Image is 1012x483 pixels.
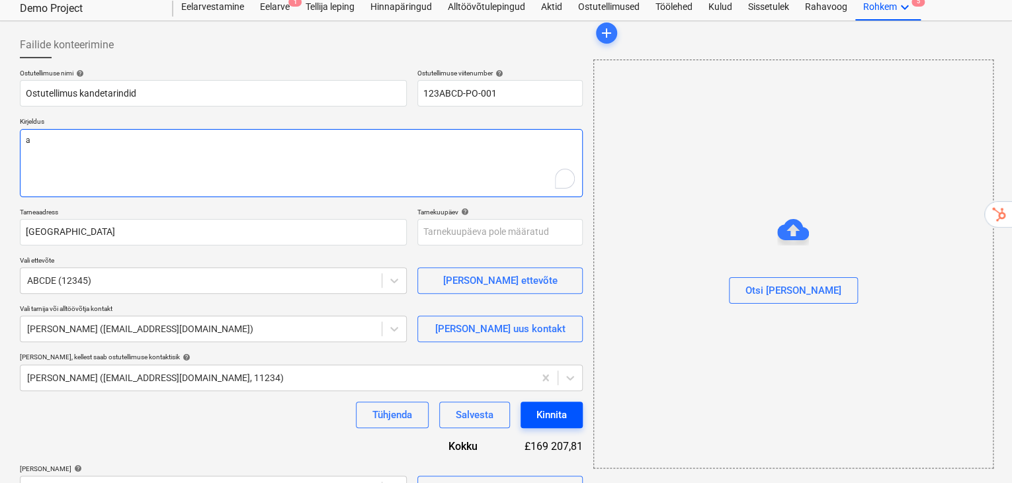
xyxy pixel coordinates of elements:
span: help [73,69,84,77]
textarea: To enrich screen reader interactions, please activate Accessibility in Grammarly extension settings [20,129,583,197]
div: Salvesta [456,406,493,423]
span: Failide konteerimine [20,37,114,53]
span: help [458,208,469,216]
button: Otsi [PERSON_NAME] [729,277,858,304]
div: [PERSON_NAME], kellest saab ostutellimuse kontaktisik [20,353,583,361]
button: Tühjenda [356,402,429,428]
p: Vali ettevõte [20,256,407,267]
input: Dokumendi nimi [20,80,407,107]
div: [PERSON_NAME] [20,464,407,473]
div: Ostutellimuse viitenumber [417,69,583,77]
button: [PERSON_NAME] ettevõte [417,267,583,294]
div: Demo Project [20,2,157,16]
p: Vali tarnija või alltöövõtja kontakt [20,304,407,316]
div: Kinnita [536,406,567,423]
div: Kokku [411,439,499,454]
div: Otsi [PERSON_NAME] [593,60,993,468]
button: Kinnita [521,402,583,428]
input: Tarnekuupäeva pole määratud [417,219,583,245]
p: Tarneaadress [20,208,407,219]
span: help [180,353,190,361]
div: Ostutellimuse nimi [20,69,407,77]
div: [PERSON_NAME] ettevõte [443,272,557,289]
div: Tühjenda [372,406,412,423]
div: [PERSON_NAME] uus kontakt [435,320,565,337]
button: [PERSON_NAME] uus kontakt [417,316,583,342]
input: Tellimusnumber [417,80,583,107]
span: add [599,25,614,41]
input: Tarneaadress [20,219,407,245]
div: Otsi [PERSON_NAME] [745,282,841,299]
div: Tarnekuupäev [417,208,583,216]
p: Kirjeldus [20,117,583,128]
span: help [71,464,82,472]
div: £169 207,81 [499,439,583,454]
button: Salvesta [439,402,510,428]
span: help [493,69,503,77]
